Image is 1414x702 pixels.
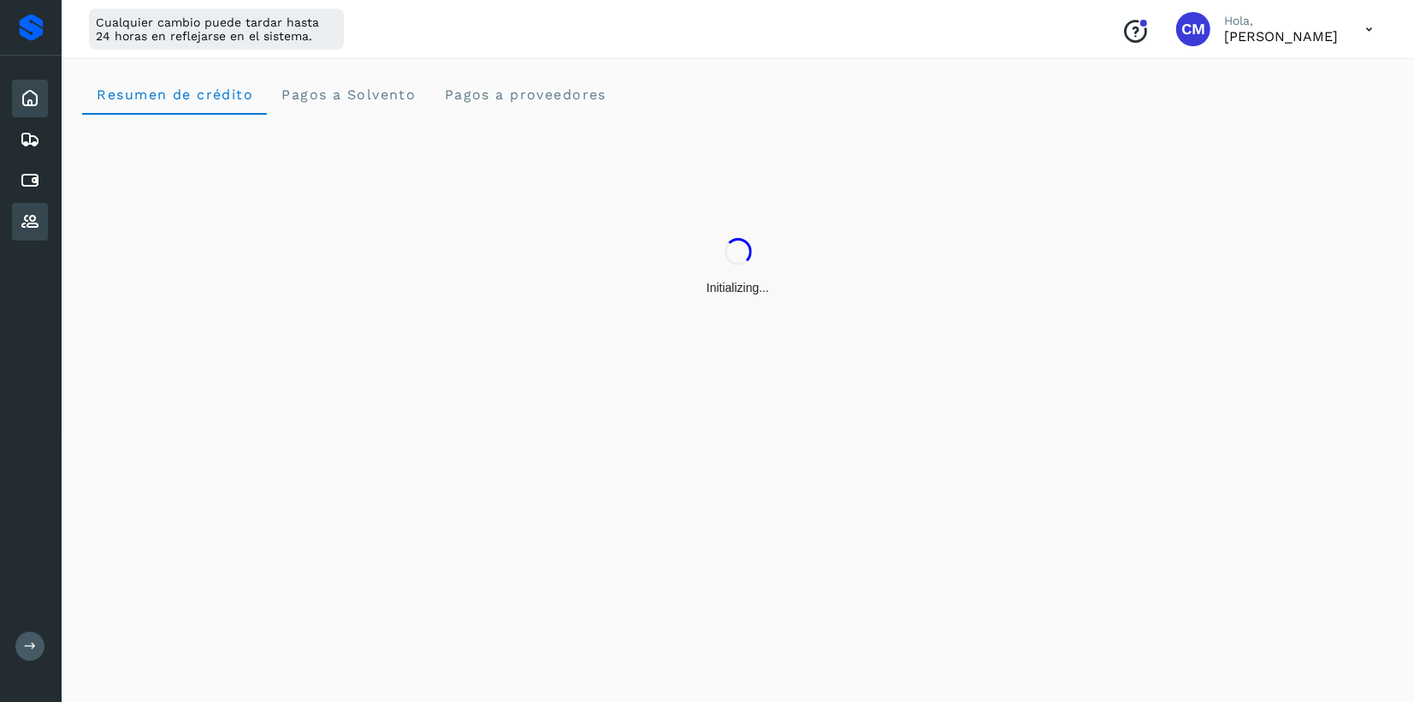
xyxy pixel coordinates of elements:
[281,86,416,103] span: Pagos a Solvento
[12,203,48,241] div: Proveedores
[1224,28,1338,45] p: Cynthia Mendoza
[96,86,253,103] span: Resumen de crédito
[443,86,606,103] span: Pagos a proveedores
[89,9,344,50] div: Cualquier cambio puede tardar hasta 24 horas en reflejarse en el sistema.
[12,162,48,199] div: Cuentas por pagar
[12,80,48,117] div: Inicio
[12,121,48,158] div: Embarques
[1224,14,1338,28] p: Hola,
